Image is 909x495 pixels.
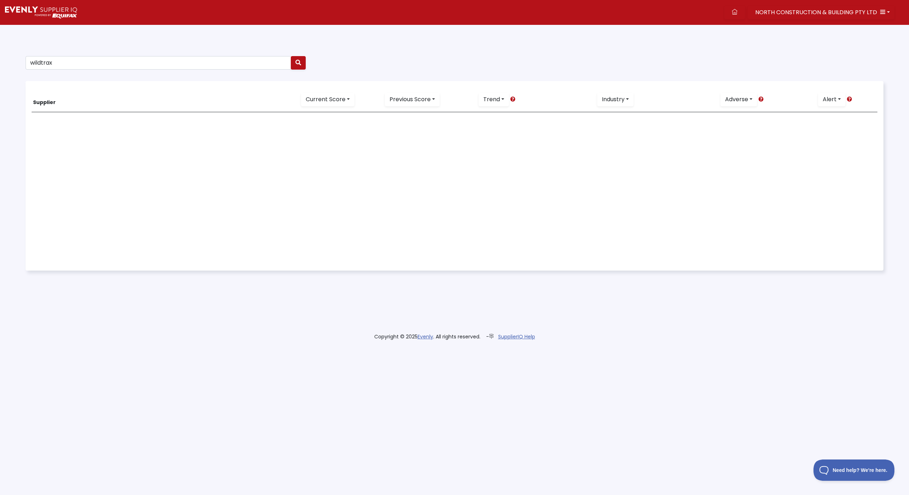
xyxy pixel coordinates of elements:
[418,333,433,340] a: Evenly
[748,6,894,19] button: NORTH CONSTRUCTION & BUILDING PTY LTD
[32,87,285,112] th: Supplier
[301,93,354,106] div: Button group with nested dropdown
[301,93,354,106] a: Current Score
[5,6,77,18] img: Supply Predict
[813,459,895,481] iframe: Toggle Customer Support
[26,56,291,70] input: Search your supplier list
[818,93,845,106] a: Alert
[755,8,877,16] span: NORTH CONSTRUCTION & BUILDING PTY LTD
[498,333,535,340] a: SupplierIQ Help
[720,93,757,106] a: Adverse
[337,333,572,341] div: Copyright © 2025 . All rights reserved. -
[385,93,440,106] div: Button group with nested dropdown
[385,93,440,106] a: Previous Score
[479,93,509,106] a: Trend
[597,93,633,106] a: Industry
